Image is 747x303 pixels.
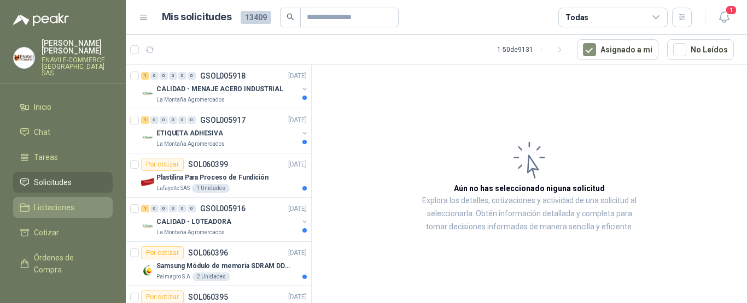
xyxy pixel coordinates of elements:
a: Tareas [13,147,113,168]
button: No Leídos [667,39,734,60]
p: CALIDAD - MENAJE ACERO INDUSTRIAL [156,84,283,94]
p: La Montaña Agromercados [156,228,225,237]
p: SOL060399 [188,161,228,168]
p: GSOL005916 [200,205,246,212]
p: ENAVII E-COMMERCE [GEOGRAPHIC_DATA] SAS [42,57,113,76]
div: 0 [188,205,196,212]
a: 1 0 0 0 0 0 GSOL005918[DATE] Company LogoCALIDAD - MENAJE ACERO INDUSTRIALLa Montaña Agromercados [141,69,309,104]
a: Chat [13,122,113,142]
p: GSOL005918 [200,72,246,80]
p: La Montaña Agromercados [156,96,225,104]
span: search [287,13,294,21]
div: Todas [565,11,588,23]
img: Company Logo [141,175,154,188]
h1: Mis solicitudes [162,9,232,25]
a: Órdenes de Compra [13,247,113,280]
span: Solicitudes [34,176,72,188]
div: 0 [150,116,159,124]
div: 0 [160,72,168,80]
h3: Aún no has seleccionado niguna solicitud [454,182,605,194]
a: Inicio [13,97,113,117]
span: 13409 [241,11,271,24]
div: 0 [160,116,168,124]
span: Órdenes de Compra [34,252,102,276]
a: 1 0 0 0 0 0 GSOL005916[DATE] Company LogoCALIDAD - LOTEADORALa Montaña Agromercados [141,202,309,237]
div: 0 [169,116,177,124]
span: Tareas [34,151,58,163]
div: 0 [169,205,177,212]
div: 0 [188,72,196,80]
div: 2 Unidades [192,272,230,281]
p: [DATE] [288,292,307,302]
button: Asignado a mi [577,39,658,60]
span: Cotizar [34,227,59,239]
div: 0 [178,116,186,124]
div: Por cotizar [141,158,184,171]
a: Por cotizarSOL060399[DATE] Company LogoPlastilina Para Proceso de FundiciónLafayette SAS1 Unidades [126,153,311,198]
div: 0 [160,205,168,212]
img: Company Logo [141,264,154,277]
p: La Montaña Agromercados [156,140,225,148]
a: Licitaciones [13,197,113,218]
img: Company Logo [141,219,154,233]
p: ETIQUETA ADHESIVA [156,128,223,139]
div: 1 [141,72,149,80]
span: Chat [34,126,50,138]
img: Logo peakr [13,13,69,26]
p: Samsung Módulo de memoria SDRAM DDR4 M393A2G40DB0 de 16 GB M393A2G40DB0-CPB [156,261,293,271]
img: Company Logo [141,131,154,144]
a: Por cotizarSOL060396[DATE] Company LogoSamsung Módulo de memoria SDRAM DDR4 M393A2G40DB0 de 16 GB... [126,242,311,286]
p: [DATE] [288,204,307,214]
p: [DATE] [288,115,307,126]
p: [PERSON_NAME] [PERSON_NAME] [42,39,113,55]
p: GSOL005917 [200,116,246,124]
div: 1 [141,116,149,124]
span: Inicio [34,101,51,113]
p: SOL060396 [188,249,228,257]
div: 0 [150,72,159,80]
a: Cotizar [13,222,113,243]
div: 0 [188,116,196,124]
p: Lafayette SAS [156,184,190,193]
p: SOL060395 [188,293,228,301]
div: 1 - 50 de 9131 [497,41,568,58]
div: 0 [178,72,186,80]
p: [DATE] [288,248,307,258]
div: 1 Unidades [192,184,230,193]
div: 0 [169,72,177,80]
img: Company Logo [14,47,34,68]
span: Licitaciones [34,201,74,213]
p: Plastilina Para Proceso de Fundición [156,173,269,183]
span: 1 [725,5,737,15]
div: 0 [150,205,159,212]
div: 1 [141,205,149,212]
p: [DATE] [288,159,307,170]
p: [DATE] [288,71,307,81]
button: 1 [714,8,734,27]
p: Explora los detalles, cotizaciones y actividad de una solicitud al seleccionarla. Obtén informaci... [421,194,638,234]
p: CALIDAD - LOTEADORA [156,217,231,227]
a: Solicitudes [13,172,113,193]
img: Company Logo [141,87,154,100]
div: Por cotizar [141,246,184,259]
a: 1 0 0 0 0 0 GSOL005917[DATE] Company LogoETIQUETA ADHESIVALa Montaña Agromercados [141,114,309,148]
div: 0 [178,205,186,212]
p: Palmagro S.A [156,272,190,281]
